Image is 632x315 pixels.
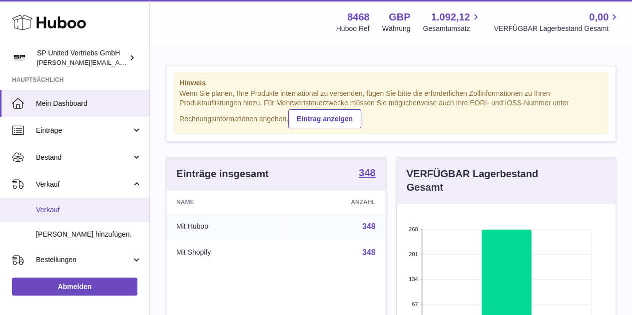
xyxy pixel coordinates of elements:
div: SP United Vertriebs GmbH [37,48,127,67]
div: Wenn Sie planen, Ihre Produkte international zu versenden, fügen Sie bitte die erforderlichen Zol... [179,89,603,128]
th: Anzahl [287,191,385,214]
text: 134 [409,276,418,282]
span: VERFÜGBAR Lagerbestand Gesamt [494,24,620,33]
text: 201 [409,251,418,257]
td: Mit Huboo [166,214,287,240]
a: 348 [362,222,376,231]
strong: GBP [389,10,410,24]
span: Einträge [36,126,131,135]
a: Eintrag anzeigen [288,109,361,128]
a: 348 [359,168,375,180]
span: Bestand [36,153,131,162]
span: 1.092,12 [431,10,470,24]
span: Gesamtumsatz [423,24,481,33]
text: 67 [412,301,418,307]
strong: Hinweis [179,78,603,88]
h3: Einträge insgesamt [176,167,269,181]
div: Währung [382,24,411,33]
span: 0,00 [589,10,609,24]
a: 348 [362,248,376,257]
strong: 348 [359,168,375,178]
span: Bestellungen [36,255,131,265]
a: 0,00 VERFÜGBAR Lagerbestand Gesamt [494,10,620,33]
span: Verkauf [36,180,131,189]
th: Name [166,191,287,214]
td: Mit Shopify [166,240,287,266]
a: Abmelden [12,278,137,296]
text: 268 [409,226,418,232]
img: tim@sp-united.com [12,50,27,65]
span: Mein Dashboard [36,99,142,108]
strong: 8468 [347,10,370,24]
span: [PERSON_NAME] hinzufügen. [36,230,142,239]
span: Verkauf [36,205,142,215]
h3: VERFÜGBAR Lagerbestand Gesamt [407,167,571,194]
span: [PERSON_NAME][EMAIL_ADDRESS][DOMAIN_NAME] [37,58,200,66]
a: 1.092,12 Gesamtumsatz [423,10,481,33]
div: Huboo Ref [336,24,370,33]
